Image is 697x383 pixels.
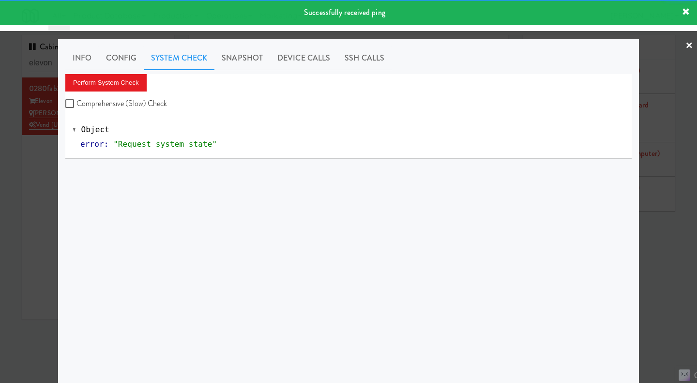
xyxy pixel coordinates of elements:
button: Perform System Check [65,74,147,92]
a: Device Calls [270,46,337,70]
a: × [685,31,693,61]
span: error [80,139,104,149]
a: Snapshot [214,46,270,70]
span: "Request system state" [113,139,217,149]
span: Successfully received ping [304,7,385,18]
a: SSH Calls [337,46,392,70]
a: Info [65,46,99,70]
a: System Check [144,46,214,70]
label: Comprehensive (Slow) Check [65,96,167,111]
input: Comprehensive (Slow) Check [65,100,76,108]
a: Config [99,46,144,70]
span: : [104,139,109,149]
span: Object [81,125,109,134]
